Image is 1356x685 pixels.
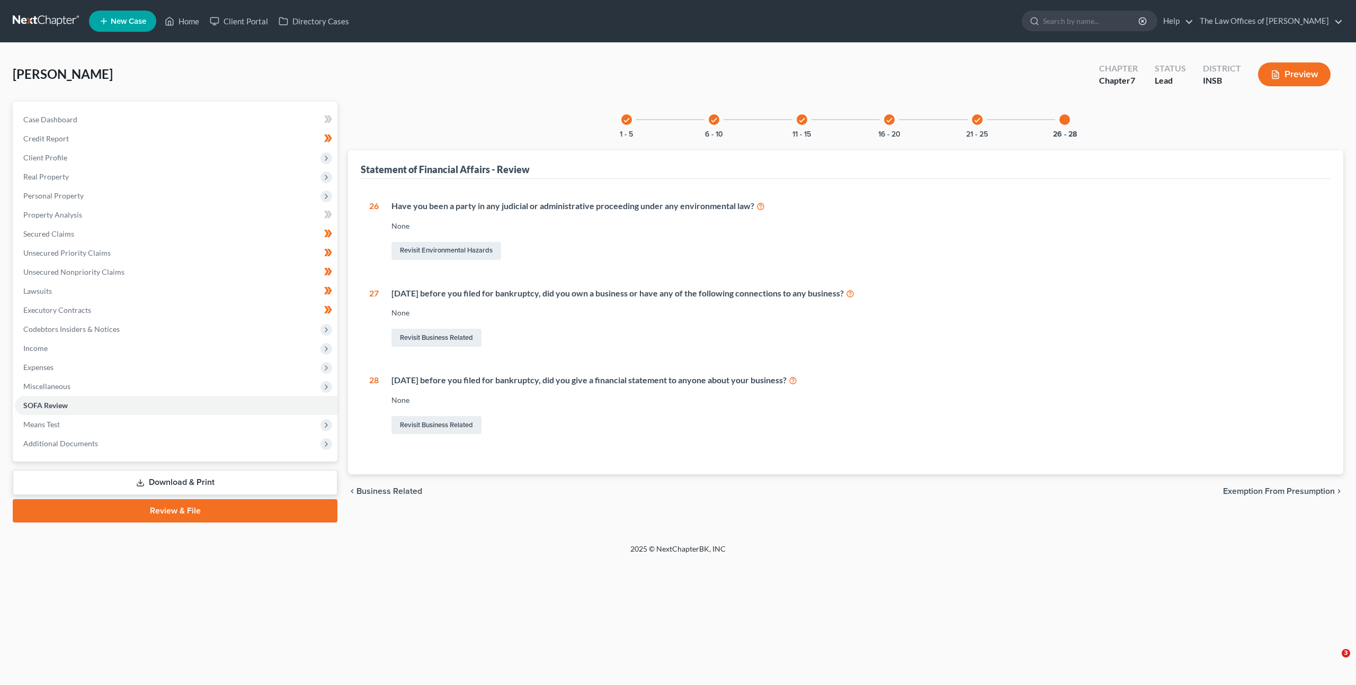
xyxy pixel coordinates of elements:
[23,210,82,219] span: Property Analysis
[391,395,1322,405] div: None
[348,487,422,495] button: chevron_left Business Related
[23,382,70,391] span: Miscellaneous
[111,17,146,25] span: New Case
[1043,11,1140,31] input: Search by name...
[391,374,1322,386] div: [DATE] before you filed for bankruptcy, did you give a financial statement to anyone about your b...
[15,244,337,263] a: Unsecured Priority Claims
[705,131,723,138] button: 6 - 10
[1099,75,1138,87] div: Chapter
[15,282,337,301] a: Lawsuits
[1203,62,1241,75] div: District
[273,12,354,31] a: Directory Cases
[23,305,91,314] span: Executory Contracts
[974,116,981,124] i: check
[710,116,718,124] i: check
[1258,62,1331,86] button: Preview
[23,153,67,162] span: Client Profile
[23,134,69,143] span: Credit Report
[792,131,811,138] button: 11 - 15
[391,329,481,347] a: Revisit Business Related
[159,12,204,31] a: Home
[23,325,120,334] span: Codebtors Insiders & Notices
[15,301,337,320] a: Executory Contracts
[391,287,1322,300] div: [DATE] before you filed for bankruptcy, did you own a business or have any of the following conne...
[1223,487,1335,495] span: Exemption from Presumption
[623,116,630,124] i: check
[361,163,530,176] div: Statement of Financial Affairs - Review
[798,116,806,124] i: check
[23,267,124,276] span: Unsecured Nonpriority Claims
[391,200,1322,212] div: Have you been a party in any judicial or administrative proceeding under any environmental law?
[1155,75,1186,87] div: Lead
[13,66,113,82] span: [PERSON_NAME]
[23,344,48,353] span: Income
[1342,649,1350,657] span: 3
[15,110,337,129] a: Case Dashboard
[391,221,1322,231] div: None
[1158,12,1193,31] a: Help
[1194,12,1343,31] a: The Law Offices of [PERSON_NAME]
[1130,75,1135,85] span: 7
[13,470,337,495] a: Download & Print
[348,487,356,495] i: chevron_left
[15,129,337,148] a: Credit Report
[391,308,1322,318] div: None
[376,544,980,563] div: 2025 © NextChapterBK, INC
[369,287,379,349] div: 27
[15,263,337,282] a: Unsecured Nonpriority Claims
[369,200,379,262] div: 26
[23,229,74,238] span: Secured Claims
[23,191,84,200] span: Personal Property
[886,116,893,124] i: check
[1053,131,1077,138] button: 26 - 28
[23,172,69,181] span: Real Property
[23,401,68,410] span: SOFA Review
[15,396,337,415] a: SOFA Review
[1203,75,1241,87] div: INSB
[878,131,900,138] button: 16 - 20
[204,12,273,31] a: Client Portal
[966,131,988,138] button: 21 - 25
[1155,62,1186,75] div: Status
[391,416,481,434] a: Revisit Business Related
[23,248,111,257] span: Unsecured Priority Claims
[1223,487,1343,495] button: Exemption from Presumption chevron_right
[391,242,501,260] a: Revisit Environmental Hazards
[369,374,379,436] div: 28
[1335,487,1343,495] i: chevron_right
[23,286,52,295] span: Lawsuits
[15,224,337,244] a: Secured Claims
[23,420,60,429] span: Means Test
[620,131,633,138] button: 1 - 5
[15,205,337,224] a: Property Analysis
[1099,62,1138,75] div: Chapter
[13,499,337,522] a: Review & File
[356,487,422,495] span: Business Related
[1320,649,1345,674] iframe: Intercom live chat
[23,115,77,124] span: Case Dashboard
[23,439,98,448] span: Additional Documents
[23,363,53,372] span: Expenses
